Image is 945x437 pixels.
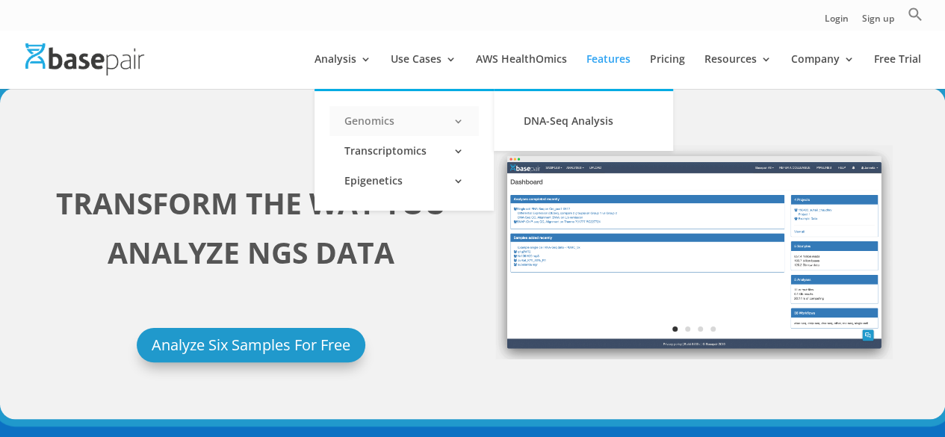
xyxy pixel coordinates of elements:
[870,362,927,419] iframe: Drift Widget Chat Controller
[509,106,658,136] a: DNA-Seq Analysis
[137,328,365,362] a: Analyze Six Samples For Free
[672,326,678,332] a: 1
[329,166,479,196] a: Epigenetics
[391,54,456,89] a: Use Cases
[329,136,479,166] a: Transcriptomics
[698,326,703,332] a: 3
[825,14,849,30] a: Login
[56,183,446,223] strong: TRANSFORM THE WAY YOU
[495,145,893,359] img: screely-1570826147681.png
[25,43,144,75] img: Basepair
[685,326,690,332] a: 2
[862,14,894,30] a: Sign up
[791,54,855,89] a: Company
[315,54,371,89] a: Analysis
[329,106,479,136] a: Genomics
[704,54,772,89] a: Resources
[650,54,685,89] a: Pricing
[908,7,923,22] svg: Search
[908,7,923,30] a: Search Icon Link
[874,54,921,89] a: Free Trial
[586,54,630,89] a: Features
[710,326,716,332] a: 4
[476,54,567,89] a: AWS HealthOmics
[108,232,394,272] strong: ANALYZE NGS DATA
